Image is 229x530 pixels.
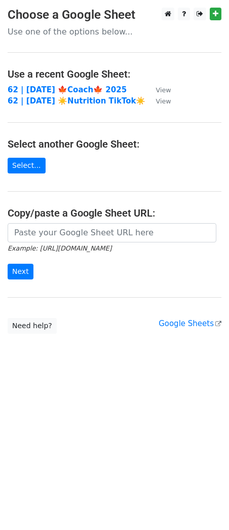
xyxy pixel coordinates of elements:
small: Example: [URL][DOMAIN_NAME] [8,244,111,252]
input: Next [8,264,33,279]
p: Use one of the options below... [8,26,221,37]
a: View [145,96,171,105]
input: Paste your Google Sheet URL here [8,223,216,242]
h4: Copy/paste a Google Sheet URL: [8,207,221,219]
a: Select... [8,158,46,173]
a: Google Sheets [159,319,221,328]
small: View [156,97,171,105]
h4: Use a recent Google Sheet: [8,68,221,80]
a: 62 | [DATE] 🍁Coach🍁 2025 [8,85,127,94]
a: Need help? [8,318,57,334]
small: View [156,86,171,94]
h3: Choose a Google Sheet [8,8,221,22]
h4: Select another Google Sheet: [8,138,221,150]
a: View [145,85,171,94]
a: 62 | [DATE] ☀️Nutrition TikTok☀️ [8,96,145,105]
